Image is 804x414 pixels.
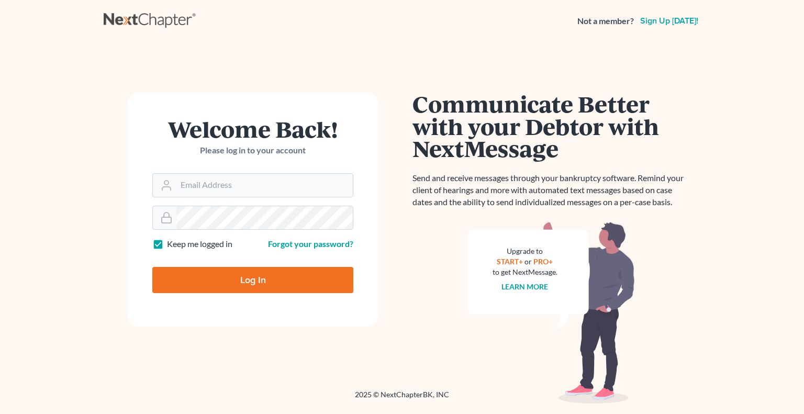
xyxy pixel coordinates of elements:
[176,174,353,197] input: Email Address
[497,257,523,266] a: START+
[534,257,553,266] a: PRO+
[467,221,635,404] img: nextmessage_bg-59042aed3d76b12b5cd301f8e5b87938c9018125f34e5fa2b7a6b67550977c72.svg
[152,144,353,156] p: Please log in to your account
[152,118,353,140] h1: Welcome Back!
[493,267,557,277] div: to get NextMessage.
[638,17,700,25] a: Sign up [DATE]!
[104,389,700,408] div: 2025 © NextChapterBK, INC
[577,15,634,27] strong: Not a member?
[152,267,353,293] input: Log In
[268,239,353,249] a: Forgot your password?
[412,172,690,208] p: Send and receive messages through your bankruptcy software. Remind your client of hearings and mo...
[167,238,232,250] label: Keep me logged in
[502,282,549,291] a: Learn more
[525,257,532,266] span: or
[493,246,557,256] div: Upgrade to
[412,93,690,160] h1: Communicate Better with your Debtor with NextMessage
